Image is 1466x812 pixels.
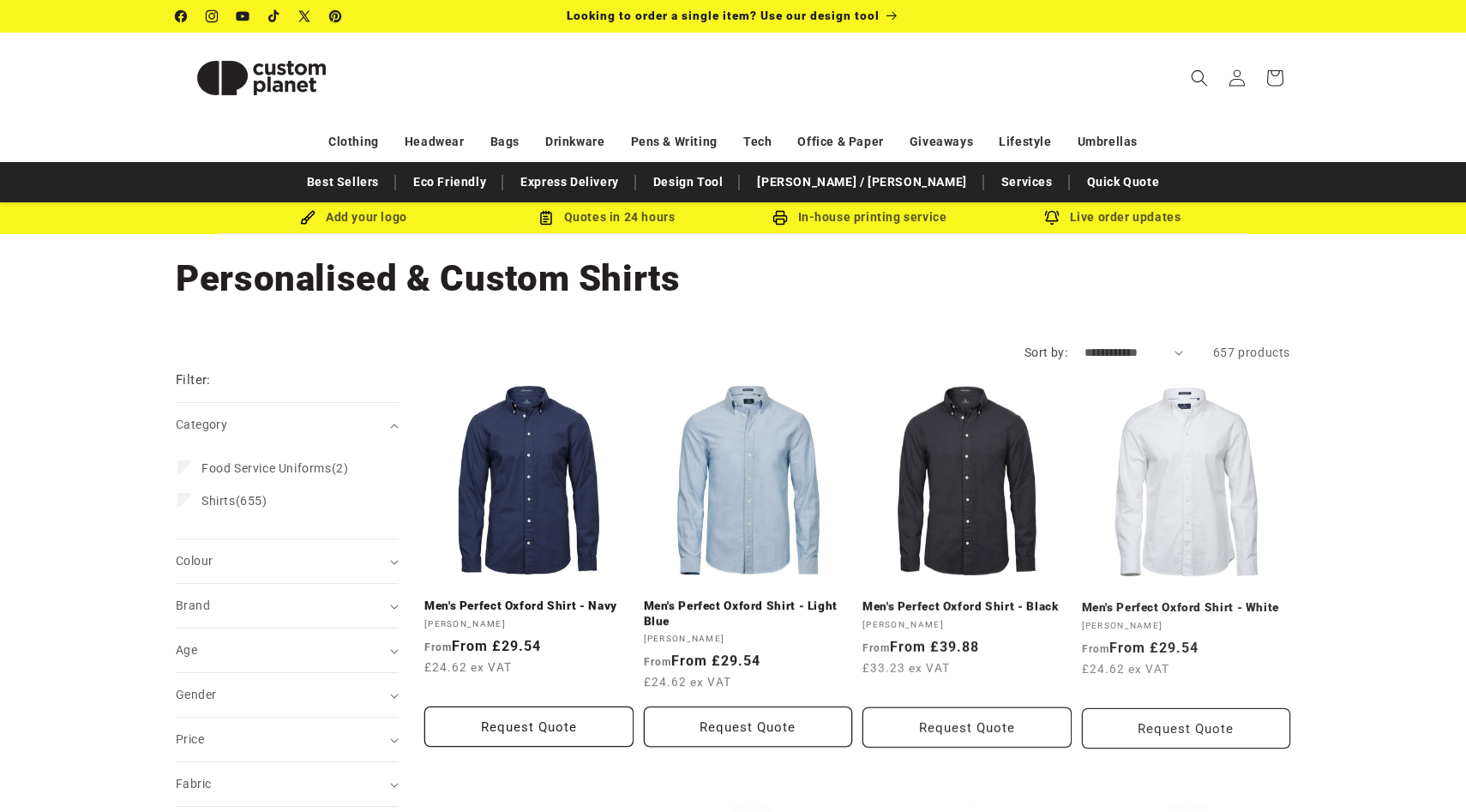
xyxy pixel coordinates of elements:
[424,707,634,747] button: Request Quote
[986,207,1239,228] div: Live order updates
[490,127,520,157] a: Bags
[733,207,986,228] div: In-house printing service
[201,461,332,475] span: Food Service Uniforms
[227,207,480,228] div: Add your logo
[300,210,315,226] img: Brush Icon
[644,598,853,629] a: Men's Perfect Oxford Shirt - Light Blue
[910,127,973,157] a: Giveaways
[545,127,604,157] a: Drinkware
[201,494,236,508] span: Shirts
[176,598,210,612] span: Brand
[176,539,399,583] summary: Colour (0 selected)
[1078,127,1138,157] a: Umbrellas
[176,584,399,628] summary: Brand (0 selected)
[176,718,399,761] summary: Price
[999,127,1051,157] a: Lifestyle
[176,643,197,657] span: Age
[405,167,495,197] a: Eco Friendly
[644,707,853,747] button: Request Quote
[176,39,347,117] img: Custom Planet
[743,127,772,157] a: Tech
[512,167,628,197] a: Express Delivery
[201,493,267,508] span: (655)
[176,554,213,568] span: Colour
[176,732,204,746] span: Price
[201,460,348,476] span: (2)
[176,370,211,390] h2: Filter:
[176,403,399,447] summary: Category (0 selected)
[1082,598,1291,614] a: Men's Perfect Oxford Shirt - White
[748,167,975,197] a: [PERSON_NAME] / [PERSON_NAME]
[170,33,354,123] a: Custom Planet
[424,598,634,614] a: Men's Perfect Oxford Shirt - Navy
[772,210,788,226] img: In-house printing
[176,688,216,701] span: Gender
[631,127,718,157] a: Pens & Writing
[328,127,379,157] a: Clothing
[176,762,399,806] summary: Fabric (0 selected)
[405,127,465,157] a: Headwear
[176,256,1290,302] h1: Personalised & Custom Shirts
[1082,707,1291,747] button: Request Quote
[645,167,732,197] a: Design Tool
[1044,210,1060,226] img: Order updates
[176,629,399,672] summary: Age (0 selected)
[298,167,388,197] a: Best Sellers
[1078,167,1169,197] a: Quick Quote
[538,210,554,226] img: Order Updates Icon
[567,9,880,22] span: Looking to order a single item? Use our design tool
[176,777,211,791] span: Fabric
[176,418,227,431] span: Category
[993,167,1061,197] a: Services
[480,207,733,228] div: Quotes in 24 hours
[176,673,399,717] summary: Gender (0 selected)
[1024,346,1067,359] label: Sort by:
[862,598,1072,614] a: Men's Perfect Oxford Shirt - Black
[862,707,1072,747] button: Request Quote
[1213,346,1290,359] span: 657 products
[797,127,883,157] a: Office & Paper
[1181,59,1218,97] summary: Search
